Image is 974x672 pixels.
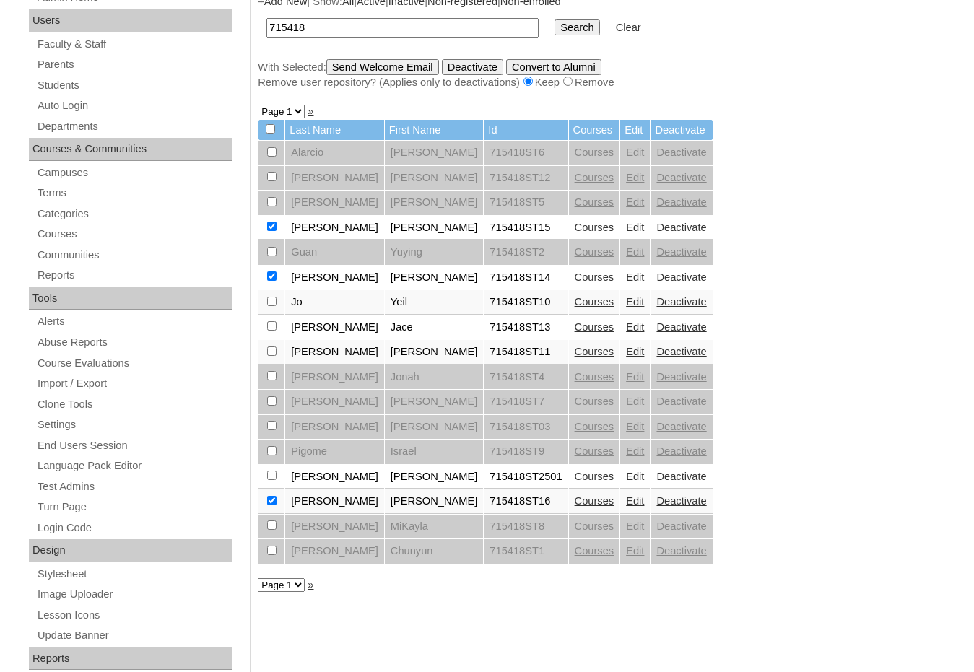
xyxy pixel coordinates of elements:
[266,18,539,38] input: Search
[36,375,232,393] a: Import / Export
[656,421,706,432] a: Deactivate
[575,495,614,507] a: Courses
[36,184,232,202] a: Terms
[36,437,232,455] a: End Users Session
[36,225,232,243] a: Courses
[285,365,384,390] td: [PERSON_NAME]
[626,371,644,383] a: Edit
[626,321,644,333] a: Edit
[308,579,313,590] a: »
[285,390,384,414] td: [PERSON_NAME]
[575,222,614,233] a: Courses
[575,246,614,258] a: Courses
[626,445,644,457] a: Edit
[385,365,484,390] td: Jonah
[484,465,568,489] td: 715418ST2501
[656,445,706,457] a: Deactivate
[385,415,484,440] td: [PERSON_NAME]
[484,141,568,165] td: 715418ST6
[626,222,644,233] a: Edit
[36,56,232,74] a: Parents
[656,346,706,357] a: Deactivate
[326,59,439,75] input: Send Welcome Email
[29,539,232,562] div: Design
[569,120,620,141] td: Courses
[36,35,232,53] a: Faculty & Staff
[484,415,568,440] td: 715418ST03
[656,222,706,233] a: Deactivate
[385,539,484,564] td: Chunyun
[575,346,614,357] a: Courses
[36,77,232,95] a: Students
[285,141,384,165] td: Alarcio
[385,166,484,191] td: [PERSON_NAME]
[385,515,484,539] td: MiKayla
[36,164,232,182] a: Campuses
[626,421,644,432] a: Edit
[626,196,644,208] a: Edit
[285,440,384,464] td: Pigome
[36,565,232,583] a: Stylesheet
[385,315,484,340] td: Jace
[626,545,644,557] a: Edit
[36,118,232,136] a: Departments
[506,59,601,75] input: Convert to Alumni
[36,333,232,352] a: Abuse Reports
[29,647,232,671] div: Reports
[285,216,384,240] td: [PERSON_NAME]
[484,340,568,365] td: 715418ST11
[575,371,614,383] a: Courses
[385,216,484,240] td: [PERSON_NAME]
[285,166,384,191] td: [PERSON_NAME]
[36,396,232,414] a: Clone Tools
[285,290,384,315] td: Jo
[285,539,384,564] td: [PERSON_NAME]
[626,271,644,283] a: Edit
[616,22,641,33] a: Clear
[484,390,568,414] td: 715418ST7
[484,440,568,464] td: 715418ST9
[656,196,706,208] a: Deactivate
[36,354,232,372] a: Course Evaluations
[656,520,706,532] a: Deactivate
[656,321,706,333] a: Deactivate
[651,120,712,141] td: Deactivate
[36,457,232,475] a: Language Pack Editor
[29,287,232,310] div: Tools
[385,191,484,215] td: [PERSON_NAME]
[656,471,706,482] a: Deactivate
[36,585,232,603] a: Image Uploader
[656,271,706,283] a: Deactivate
[385,290,484,315] td: Yeil
[285,489,384,514] td: [PERSON_NAME]
[385,489,484,514] td: [PERSON_NAME]
[258,75,960,90] div: Remove user repository? (Applies only to deactivations) Keep Remove
[484,315,568,340] td: 715418ST13
[36,416,232,434] a: Settings
[626,396,644,407] a: Edit
[484,266,568,290] td: 715418ST14
[36,205,232,223] a: Categories
[285,340,384,365] td: [PERSON_NAME]
[36,519,232,537] a: Login Code
[285,415,384,440] td: [PERSON_NAME]
[29,9,232,32] div: Users
[484,489,568,514] td: 715418ST16
[484,166,568,191] td: 715418ST12
[656,147,706,158] a: Deactivate
[36,246,232,264] a: Communities
[575,471,614,482] a: Courses
[285,266,384,290] td: [PERSON_NAME]
[626,471,644,482] a: Edit
[308,105,313,117] a: »
[626,346,644,357] a: Edit
[285,315,384,340] td: [PERSON_NAME]
[285,191,384,215] td: [PERSON_NAME]
[626,147,644,158] a: Edit
[656,495,706,507] a: Deactivate
[385,120,484,141] td: First Name
[656,396,706,407] a: Deactivate
[575,396,614,407] a: Courses
[575,545,614,557] a: Courses
[620,120,650,141] td: Edit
